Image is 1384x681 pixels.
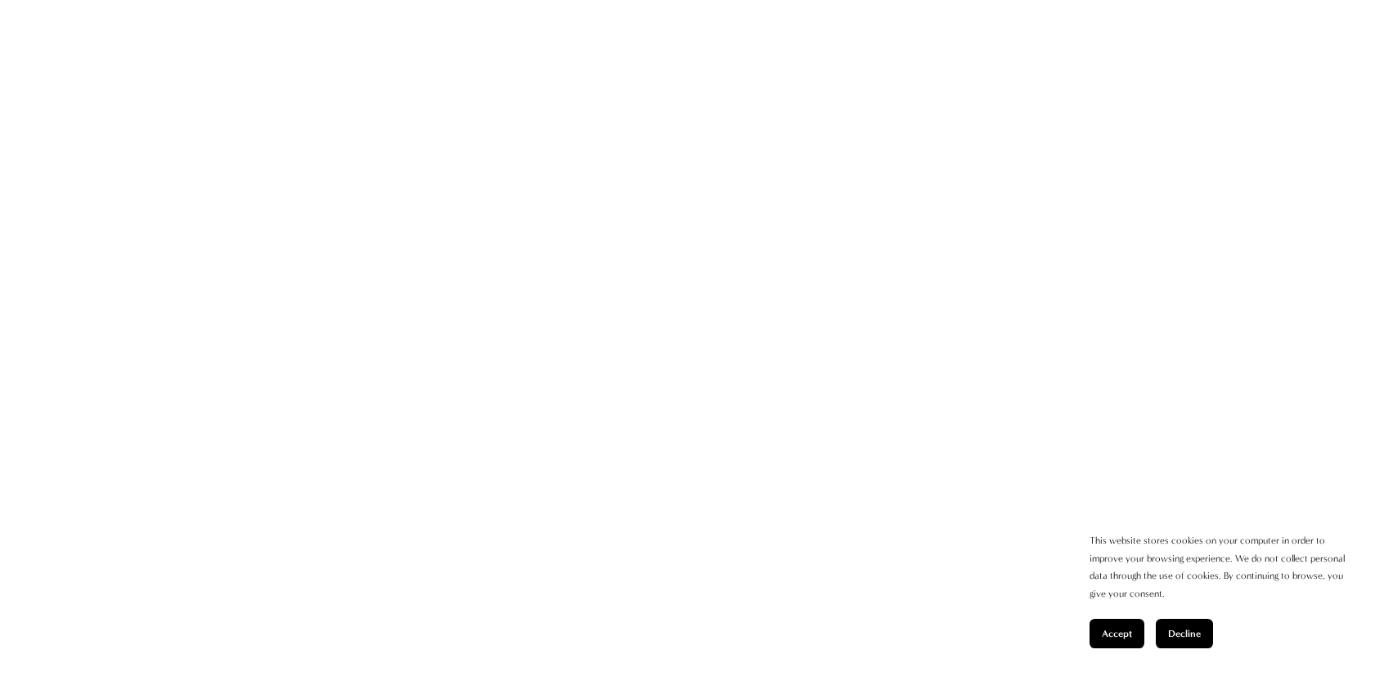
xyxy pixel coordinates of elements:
[1156,619,1213,648] button: Decline
[1073,516,1368,665] section: Cookie banner
[1102,628,1132,639] span: Accept
[1168,628,1201,639] span: Decline
[1090,619,1144,648] button: Accept
[1090,532,1351,603] p: This website stores cookies on your computer in order to improve your browsing experience. We do ...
